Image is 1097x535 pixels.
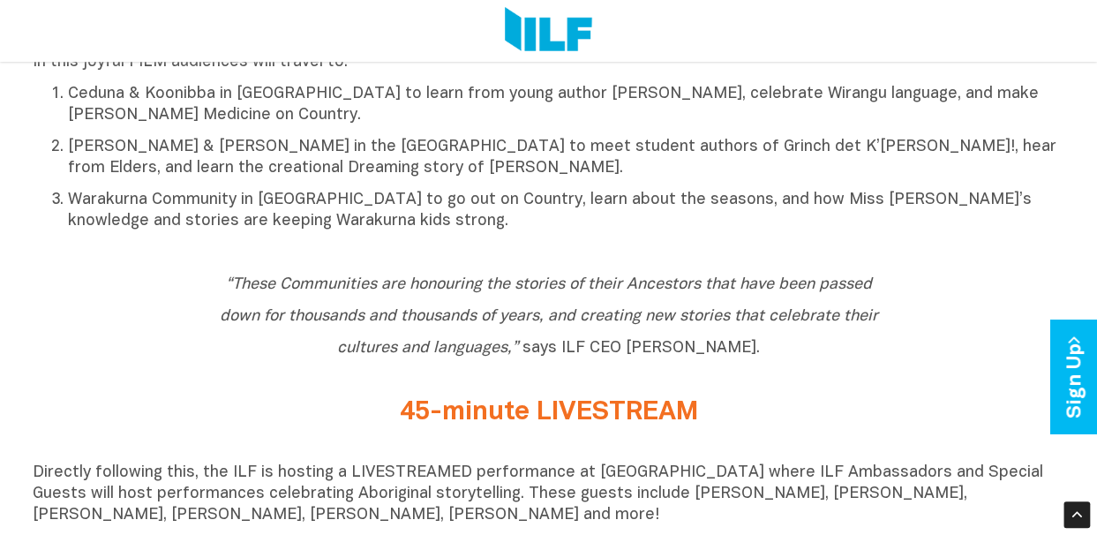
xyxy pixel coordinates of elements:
h2: 45-minute LIVESTREAM [218,398,880,427]
p: Directly following this, the ILF is hosting a LIVESTREAMED performance at [GEOGRAPHIC_DATA] where... [33,463,1065,526]
i: “These Communities are honouring the stories of their Ancestors that have been passed down for th... [220,277,878,356]
p: [PERSON_NAME] & [PERSON_NAME] in the [GEOGRAPHIC_DATA] to meet student authors of Grinch det K’[P... [68,137,1065,179]
span: says ILF CEO [PERSON_NAME]. [220,277,878,356]
img: Logo [505,7,592,55]
p: In this joyful FILM audiences will travel to: [33,52,1065,73]
div: Scroll Back to Top [1063,501,1090,528]
p: Ceduna & Koonibba in [GEOGRAPHIC_DATA] to learn from young author [PERSON_NAME], celebrate Wirang... [68,84,1065,126]
p: Warakurna Community in [GEOGRAPHIC_DATA] to go out on Country, learn about the seasons, and how M... [68,190,1065,232]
